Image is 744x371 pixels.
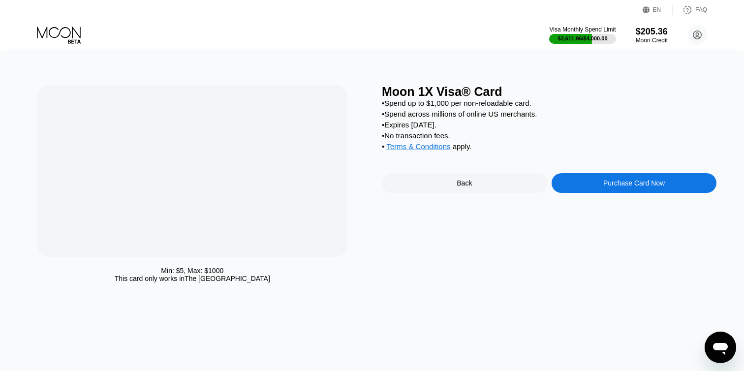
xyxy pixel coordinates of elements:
div: Back [457,179,472,187]
div: • apply . [382,142,716,153]
div: $2,611.96 / $4,000.00 [558,35,608,41]
div: FAQ [673,5,707,15]
div: • Expires [DATE]. [382,121,716,129]
div: FAQ [695,6,707,13]
div: • Spend up to $1,000 per non-reloadable card. [382,99,716,107]
div: This card only works in The [GEOGRAPHIC_DATA] [115,275,270,282]
div: Terms & Conditions [386,142,450,153]
div: Visa Monthly Spend Limit$2,611.96/$4,000.00 [549,26,616,44]
iframe: Кнопка, открывающая окно обмена сообщениями; идет разговор [705,332,736,363]
div: EN [643,5,673,15]
div: Purchase Card Now [552,173,717,193]
div: Back [382,173,547,193]
div: $205.36Moon Credit [636,27,668,44]
div: Purchase Card Now [603,179,665,187]
div: $205.36 [636,27,668,37]
div: • Spend across millions of online US merchants. [382,110,716,118]
div: Moon Credit [636,37,668,44]
div: Moon 1X Visa® Card [382,85,716,99]
div: Min: $ 5 , Max: $ 1000 [161,267,223,275]
div: Visa Monthly Spend Limit [549,26,616,33]
span: Terms & Conditions [386,142,450,151]
div: EN [653,6,661,13]
div: • No transaction fees. [382,131,716,140]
